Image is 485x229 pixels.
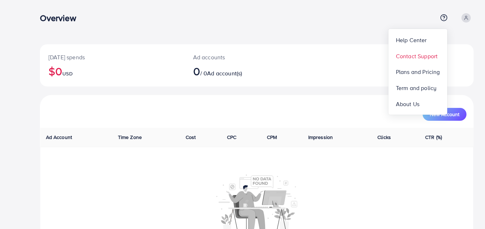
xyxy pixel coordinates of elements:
[396,84,437,92] span: Term and policy
[396,52,438,60] span: Contact Support
[430,112,459,117] span: New Account
[48,64,176,78] h2: $0
[396,36,427,44] span: Help Center
[186,134,196,141] span: Cost
[425,134,442,141] span: CTR (%)
[267,134,277,141] span: CPM
[62,70,72,77] span: USD
[193,64,284,78] h2: / 0
[227,134,236,141] span: CPC
[193,53,284,61] p: Ad accounts
[396,68,440,76] span: Plans and Pricing
[40,13,82,23] h3: Overview
[308,134,333,141] span: Impression
[118,134,142,141] span: Time Zone
[46,134,72,141] span: Ad Account
[377,134,391,141] span: Clicks
[207,69,242,77] span: Ad account(s)
[48,53,176,61] p: [DATE] spends
[396,100,419,108] span: About Us
[193,63,200,79] span: 0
